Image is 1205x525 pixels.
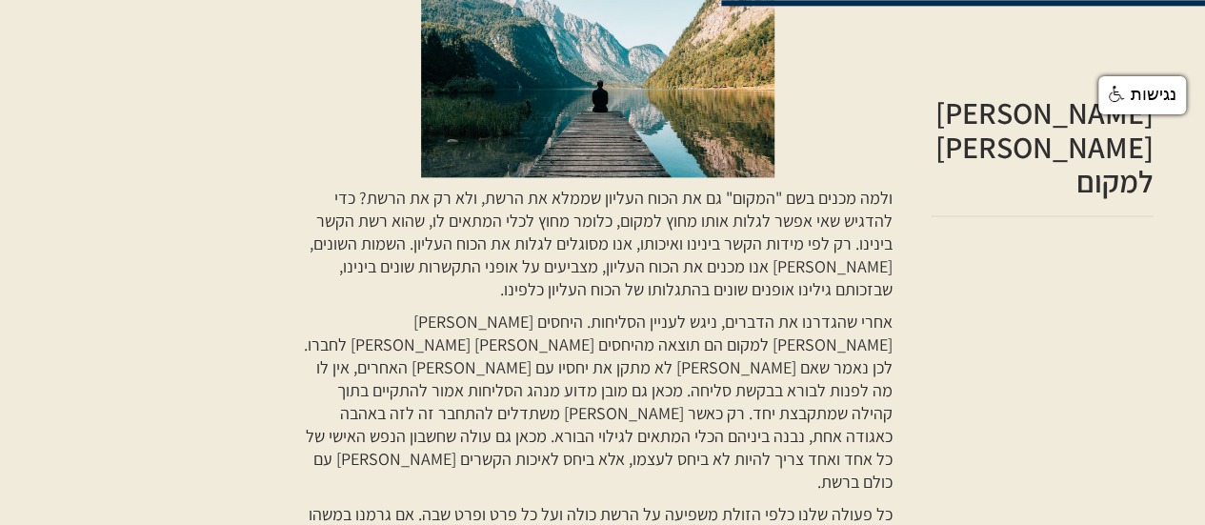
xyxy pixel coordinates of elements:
p: ולמה מכנים בשם "המקום" גם את הכוח העליון שממלא את הרשת, ולא רק את הרשת? כדי להדגיש שאי אפשר לגלות... [303,187,892,301]
img: נגישות [1109,86,1126,103]
p: אחרי שהגדרנו את הדברים, ניגש לעניין הסליחות. היחסים [PERSON_NAME] [PERSON_NAME] למקום הם תוצאה מה... [303,311,892,494]
iframe: fb:share_button Facebook Social Plugin [931,228,992,247]
h2: [PERSON_NAME] [PERSON_NAME] למקום [931,95,1154,198]
a: נגישות [1098,76,1186,114]
span: נגישות [1131,85,1176,104]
